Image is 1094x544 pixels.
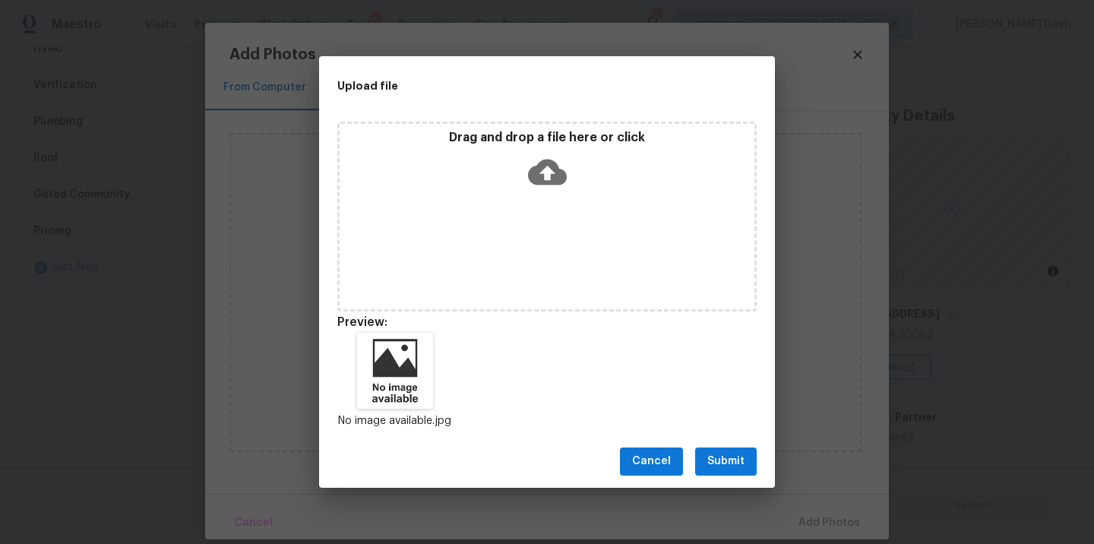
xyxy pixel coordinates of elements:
[632,452,671,471] span: Cancel
[620,448,683,476] button: Cancel
[707,452,745,471] span: Submit
[695,448,757,476] button: Submit
[337,413,453,429] p: No image available.jpg
[357,333,433,409] img: Z
[340,130,754,146] p: Drag and drop a file here or click
[337,77,688,94] h2: Upload file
